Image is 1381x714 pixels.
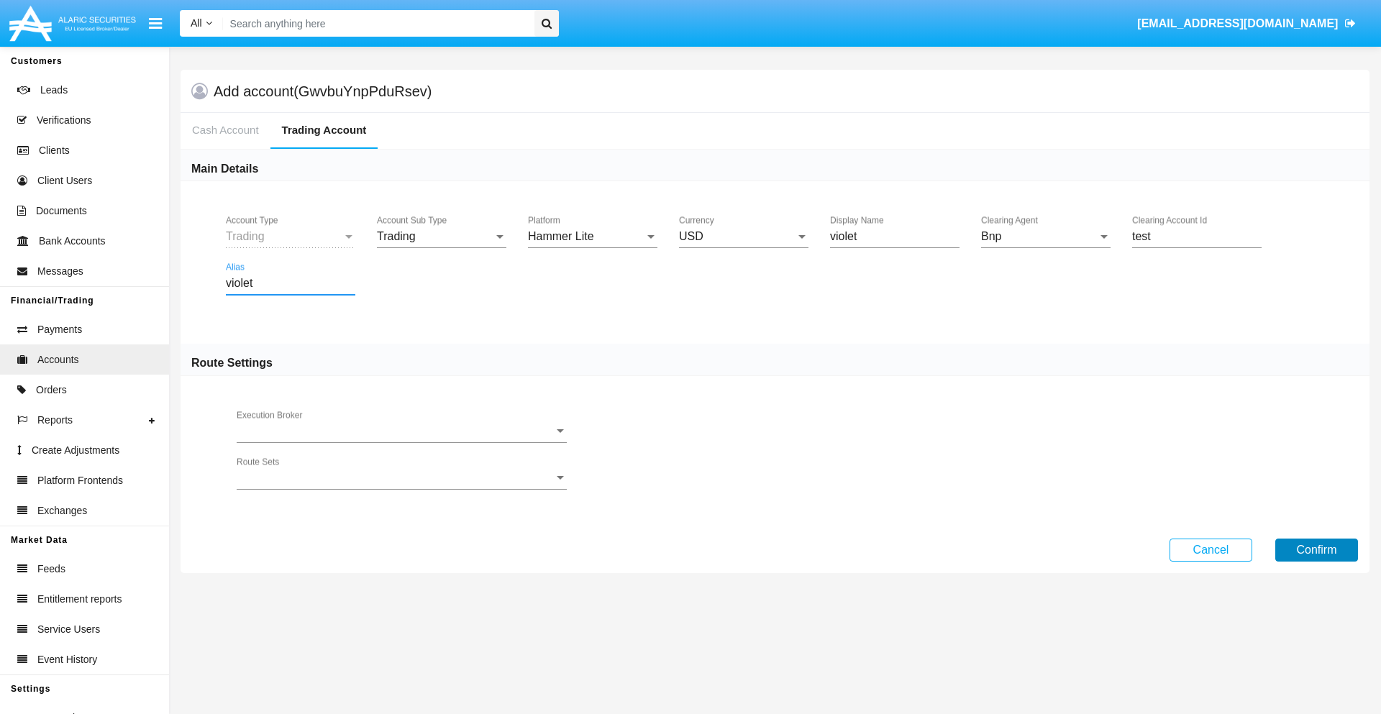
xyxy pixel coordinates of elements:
[981,230,1001,242] span: Bnp
[1131,4,1363,44] a: [EMAIL_ADDRESS][DOMAIN_NAME]
[191,17,202,29] span: All
[37,322,82,337] span: Payments
[37,473,123,488] span: Platform Frontends
[180,16,223,31] a: All
[39,143,70,158] span: Clients
[7,2,138,45] img: Logo image
[191,355,273,371] h6: Route Settings
[377,230,416,242] span: Trading
[223,10,529,37] input: Search
[1170,539,1252,562] button: Cancel
[226,230,265,242] span: Trading
[37,173,92,188] span: Client Users
[1275,539,1358,562] button: Confirm
[32,443,119,458] span: Create Adjustments
[36,383,67,398] span: Orders
[191,161,258,177] h6: Main Details
[37,503,87,518] span: Exchanges
[37,622,100,637] span: Service Users
[39,234,106,249] span: Bank Accounts
[37,352,79,367] span: Accounts
[37,652,97,667] span: Event History
[37,562,65,577] span: Feeds
[214,86,432,97] h5: Add account (GwvbuYnpPduRsev)
[679,230,703,242] span: USD
[37,413,73,428] span: Reports
[237,425,554,438] span: Execution Broker
[36,203,87,219] span: Documents
[40,83,68,98] span: Leads
[37,113,91,128] span: Verifications
[1137,17,1338,29] span: [EMAIL_ADDRESS][DOMAIN_NAME]
[37,592,122,607] span: Entitlement reports
[528,230,594,242] span: Hammer Lite
[237,472,554,485] span: Route Sets
[37,264,83,279] span: Messages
